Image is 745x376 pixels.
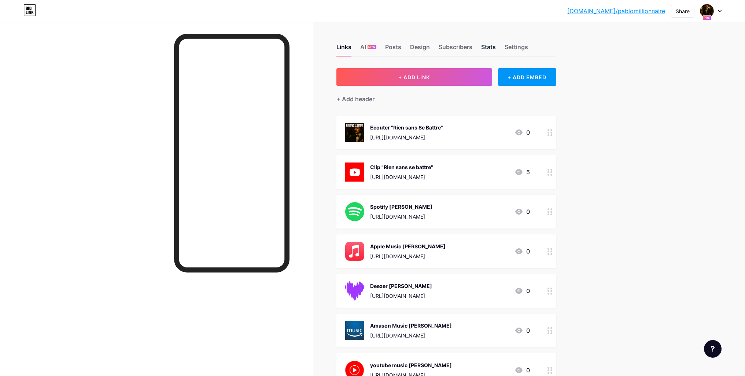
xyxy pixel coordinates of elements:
img: Clip "Rien sans se battre" [345,163,364,182]
div: 0 [515,326,530,335]
img: Amason Music Pablo Millionnaire [345,321,364,340]
div: [URL][DOMAIN_NAME] [370,252,446,260]
div: youtube music [PERSON_NAME] [370,361,452,369]
div: [URL][DOMAIN_NAME] [370,213,432,220]
div: Apple Music [PERSON_NAME] [370,242,446,250]
div: 0 [515,366,530,375]
span: NEW [368,45,375,49]
img: Apple Music Pablo Millionnaire [345,242,364,261]
div: [URL][DOMAIN_NAME] [370,292,432,300]
a: [DOMAIN_NAME]/pablomillionnaire [567,7,665,15]
div: 0 [515,286,530,295]
img: Spotify Pablo Millionnaire [345,202,364,221]
div: Design [410,43,430,56]
div: Settings [505,43,528,56]
div: Deezer [PERSON_NAME] [370,282,432,290]
div: Ecouter "Rien sans Se Battre" [370,124,443,131]
div: [URL][DOMAIN_NAME] [370,134,443,141]
div: 5 [515,168,530,176]
div: Links [336,43,351,56]
img: pablomillionnaire [700,4,714,18]
div: [URL][DOMAIN_NAME] [370,173,433,181]
img: Deezer Pablo Millionnaire [345,281,364,300]
div: Spotify [PERSON_NAME] [370,203,432,211]
div: Posts [385,43,401,56]
div: 0 [515,207,530,216]
div: + Add header [336,95,375,103]
div: [URL][DOMAIN_NAME] [370,332,452,339]
div: Subscribers [439,43,472,56]
span: + ADD LINK [398,74,430,80]
img: Ecouter "Rien sans Se Battre" [345,123,364,142]
div: Clip "Rien sans se battre" [370,163,433,171]
div: 0 [515,128,530,137]
div: Stats [481,43,496,56]
div: 0 [515,247,530,256]
div: + ADD EMBED [498,68,556,86]
div: Amason Music [PERSON_NAME] [370,322,452,329]
div: Share [676,7,690,15]
button: + ADD LINK [336,68,492,86]
div: AI [360,43,376,56]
